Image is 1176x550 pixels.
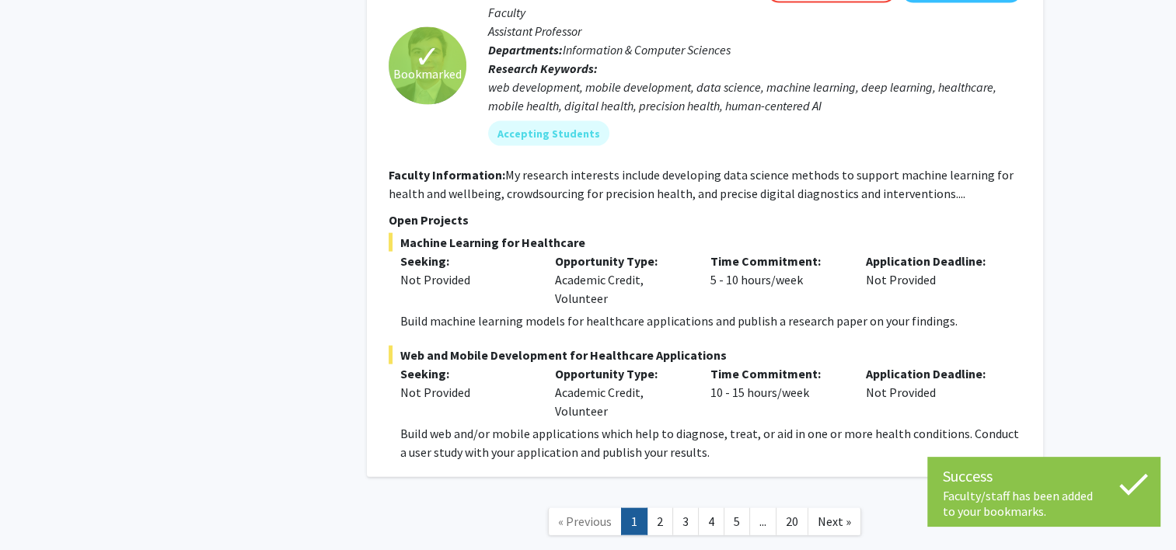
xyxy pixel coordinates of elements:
[555,364,687,383] p: Opportunity Type:
[563,42,731,57] span: Information & Computer Sciences
[710,252,843,270] p: Time Commitment:
[555,252,687,270] p: Opportunity Type:
[389,211,1021,229] p: Open Projects
[759,513,766,529] span: ...
[672,508,699,535] a: 3
[621,508,647,535] a: 1
[389,167,1014,201] fg-read-more: My research interests include developing data science methods to support machine learning for hea...
[400,270,532,289] div: Not Provided
[414,49,441,64] span: ✓
[818,513,851,529] span: Next »
[389,233,1021,252] span: Machine Learning for Healthcare
[543,252,699,308] div: Academic Credit, Volunteer
[400,252,532,270] p: Seeking:
[488,3,1021,22] p: Faculty
[776,508,808,535] a: 20
[548,508,622,535] a: Previous Page
[854,252,1010,308] div: Not Provided
[710,364,843,383] p: Time Commitment:
[488,121,609,146] mat-chip: Accepting Students
[943,488,1145,519] div: Faculty/staff has been added to your bookmarks.
[389,346,1021,364] span: Web and Mobile Development for Healthcare Applications
[724,508,750,535] a: 5
[400,424,1021,461] p: Build web and/or mobile applications which help to diagnose, treat, or aid in one or more health ...
[558,513,612,529] span: « Previous
[699,252,854,308] div: 5 - 10 hours/week
[808,508,861,535] a: Next
[647,508,673,535] a: 2
[488,61,598,76] b: Research Keywords:
[12,480,66,538] iframe: Chat
[866,252,998,270] p: Application Deadline:
[699,364,854,420] div: 10 - 15 hours/week
[488,78,1021,115] div: web development, mobile development, data science, machine learning, deep learning, healthcare, m...
[389,167,505,183] b: Faculty Information:
[400,383,532,402] div: Not Provided
[488,42,563,57] b: Departments:
[393,64,462,83] span: Bookmarked
[400,364,532,383] p: Seeking:
[854,364,1010,420] div: Not Provided
[943,465,1145,488] div: Success
[866,364,998,383] p: Application Deadline:
[698,508,724,535] a: 4
[400,312,1021,330] p: Build machine learning models for healthcare applications and publish a research paper on your fi...
[543,364,699,420] div: Academic Credit, Volunteer
[488,22,1021,40] p: Assistant Professor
